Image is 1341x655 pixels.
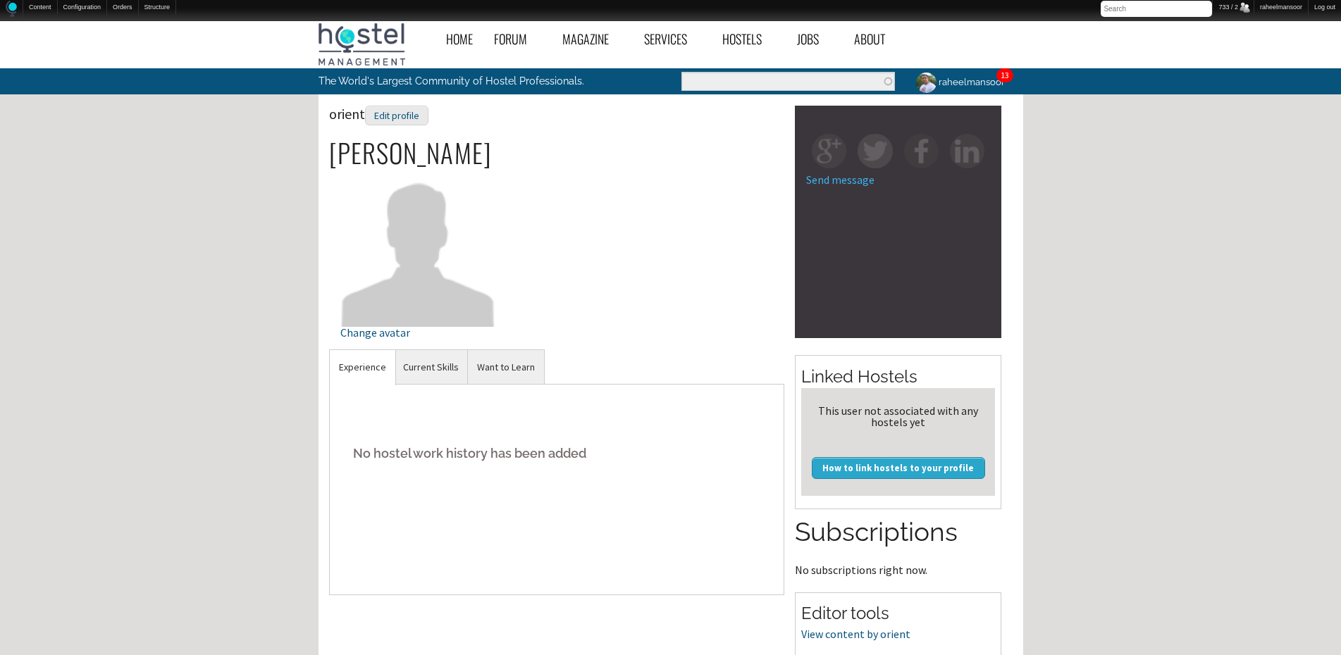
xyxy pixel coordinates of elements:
a: Services [634,23,712,55]
a: 13 [1001,70,1009,80]
img: Hostel Management Home [319,23,405,65]
img: fb-square.png [904,134,939,168]
h2: Linked Hostels [801,365,995,389]
input: Enter the terms you wish to search for. [681,72,895,91]
img: orient's picture [340,170,496,326]
a: Magazine [552,23,634,55]
p: The World's Largest Community of Hostel Professionals. [319,68,612,94]
a: Change avatar [340,240,496,338]
h2: Editor tools [801,601,995,625]
h5: No hostel work history has been added [340,432,774,475]
a: Want to Learn [468,350,544,385]
img: tw-square.png [858,134,892,168]
a: Jobs [786,23,843,55]
div: This user not associated with any hostels yet [807,405,989,428]
a: Home [435,23,483,55]
a: View content by orient [801,627,910,641]
img: Home [6,1,17,17]
div: Edit profile [365,106,428,126]
h2: [PERSON_NAME] [329,138,785,168]
a: How to link hostels to your profile [812,457,985,478]
input: Search [1101,1,1212,17]
img: gp-square.png [812,134,846,168]
section: No subscriptions right now. [795,514,1001,575]
a: Experience [330,350,395,385]
h2: Subscriptions [795,514,1001,551]
a: Forum [483,23,552,55]
a: Hostels [712,23,786,55]
img: raheelmansoor's picture [914,70,939,95]
img: in-square.png [950,134,984,168]
span: orient [329,105,428,123]
div: Change avatar [340,327,496,338]
a: Current Skills [394,350,468,385]
a: Edit profile [365,105,428,123]
a: About [843,23,910,55]
a: Send message [806,173,875,187]
a: raheelmansoor [906,68,1013,96]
